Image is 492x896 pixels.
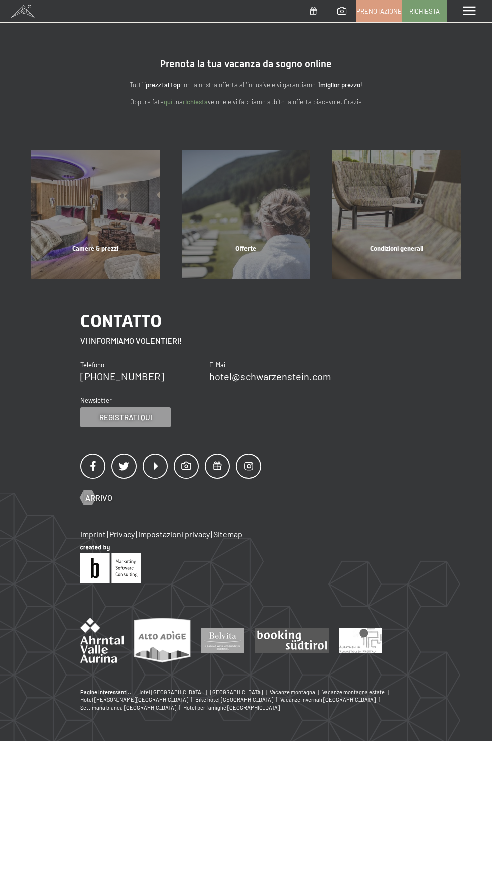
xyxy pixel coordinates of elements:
span: | [211,529,212,539]
span: Vacanze montagna estate [322,689,385,695]
span: | [274,696,280,703]
span: Prenota la tua vacanza da sogno online [160,58,332,70]
span: | [136,529,137,539]
a: Vacanze in Trentino Alto Adige all'Hotel Schwarzenstein Offerte [171,150,321,279]
span: | [189,696,195,703]
span: [GEOGRAPHIC_DATA] [210,689,263,695]
span: Registrati qui [99,412,152,423]
a: Prenotazione [357,1,401,22]
span: Bike hotel [GEOGRAPHIC_DATA] [195,696,273,703]
span: | [177,704,183,711]
p: Tutti i con la nostra offerta all'incusive e vi garantiamo il ! [40,80,452,90]
b: Pagine interessanti:: [80,688,132,696]
span: | [316,689,322,695]
a: Sitemap [213,529,242,539]
a: richiesta [183,98,208,106]
a: Richiesta [402,1,446,22]
span: | [377,696,383,703]
a: Impostazioni privacy [138,529,210,539]
span: | [386,689,392,695]
span: Contatto [80,311,162,331]
strong: miglior prezzo [320,81,360,89]
a: hotel@schwarzenstein.com [209,370,331,382]
span: Arrivo [85,492,112,503]
a: Vacanze invernali [GEOGRAPHIC_DATA] | [280,696,383,703]
span: Offerte [235,245,256,252]
span: Vacanze montagna [270,689,315,695]
a: Hotel [GEOGRAPHIC_DATA] | [137,688,210,696]
span: Vi informiamo volentieri! [80,335,182,345]
span: Condizioni generali [370,245,423,252]
a: Vacanze montagna estate | [322,688,392,696]
img: Brandnamic GmbH | Leading Hospitality Solutions [80,545,141,583]
p: Oppure fate una veloce e vi facciamo subito la offerta piacevole. Grazie [40,97,452,107]
a: [PHONE_NUMBER] [80,370,164,382]
span: Camere & prezzi [72,245,118,252]
span: Hotel [GEOGRAPHIC_DATA] [137,689,203,695]
a: Bike hotel [GEOGRAPHIC_DATA] | [195,696,280,703]
strong: prezzi al top [146,81,180,89]
span: | [107,529,108,539]
a: [GEOGRAPHIC_DATA] | [210,688,270,696]
a: Vacanze montagna | [270,688,322,696]
a: Arrivo [80,492,112,503]
a: Hotel [PERSON_NAME][GEOGRAPHIC_DATA] | [80,696,195,703]
span: Telefono [80,361,104,369]
a: Privacy [109,529,135,539]
a: Imprint [80,529,106,539]
span: | [264,689,270,695]
span: Settimana bianca [GEOGRAPHIC_DATA] [80,704,176,711]
a: Hotel per famiglie [GEOGRAPHIC_DATA] [183,704,280,711]
span: Vacanze invernali [GEOGRAPHIC_DATA] [280,696,376,703]
span: | [204,689,210,695]
a: quì [164,98,172,106]
span: Prenotazione [356,7,402,16]
span: Richiesta [409,7,440,16]
a: Vacanze in Trentino Alto Adige all'Hotel Schwarzenstein Condizioni generali [321,150,472,279]
span: E-Mail [209,361,227,369]
a: Settimana bianca [GEOGRAPHIC_DATA] | [80,704,183,711]
span: Newsletter [80,396,112,404]
a: Vacanze in Trentino Alto Adige all'Hotel Schwarzenstein Camere & prezzi [20,150,171,279]
span: Hotel [PERSON_NAME][GEOGRAPHIC_DATA] [80,696,188,703]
